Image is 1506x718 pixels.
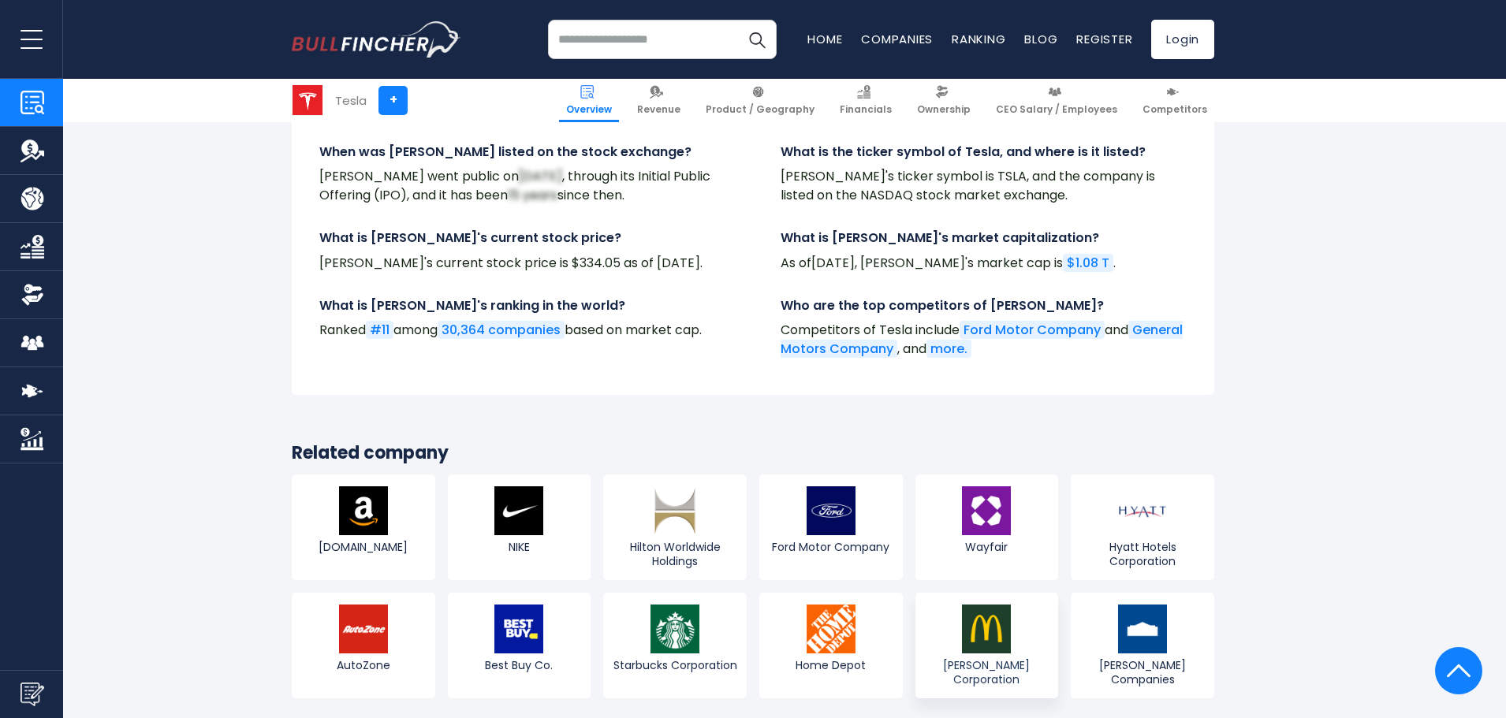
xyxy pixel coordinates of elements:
a: Product / Geography [699,79,822,122]
a: Ranking [952,31,1005,47]
h4: What is [PERSON_NAME]'s ranking in the world? [319,297,725,314]
a: Ford Motor Company [960,321,1105,339]
div: Tesla [335,91,367,110]
a: Overview [559,79,619,122]
p: [PERSON_NAME] went public on , through its Initial Public Offering (IPO), and it has been since t... [319,167,725,205]
p: [PERSON_NAME]'s current stock price is $334.05 as of [DATE]. [319,254,725,273]
img: F logo [807,486,856,535]
a: Ownership [910,79,978,122]
img: AZO logo [339,605,388,653]
a: [PERSON_NAME] Companies [1071,593,1214,698]
img: NKE logo [494,486,543,535]
p: As of , [PERSON_NAME]'s market cap is . [781,254,1187,273]
span: Product / Geography [706,103,815,116]
button: Search [737,20,777,59]
span: [DATE] [811,254,855,272]
h4: What is [PERSON_NAME]'s market capitalization? [781,229,1187,247]
img: MCD logo [962,605,1011,653]
img: SBUX logo [650,605,699,653]
span: Home Depot [763,658,899,672]
img: W logo [962,486,1011,535]
h3: Related company [292,442,1214,465]
span: Starbucks Corporation [607,658,743,672]
a: AutoZone [292,593,435,698]
img: LOW logo [1118,605,1167,653]
a: General Motors Company [781,321,1183,358]
a: #11 [366,321,393,339]
span: Financials [840,103,892,116]
a: Competitors [1135,79,1214,122]
span: Hyatt Hotels Corporation [1075,540,1210,568]
span: Competitors [1143,103,1207,116]
span: Best Buy Co. [452,658,587,672]
a: Starbucks Corporation [603,593,747,698]
a: Hilton Worldwide Holdings [603,474,747,580]
span: NIKE [452,540,587,554]
p: Competitors of Tesla include and , and [781,321,1187,359]
a: Companies [861,31,933,47]
a: Financials [833,79,899,122]
a: [DOMAIN_NAME] [292,474,435,580]
h4: What is [PERSON_NAME]'s current stock price? [319,229,725,247]
a: more. [926,340,971,358]
span: $1.08 T [1067,254,1109,272]
span: Revenue [637,103,680,116]
a: Wayfair [915,474,1059,580]
span: CEO Salary / Employees [996,103,1117,116]
h4: When was [PERSON_NAME] listed on the stock exchange? [319,143,725,161]
h4: Who are the top competitors of [PERSON_NAME]? [781,297,1187,314]
span: AutoZone [296,658,431,672]
a: Go to homepage [292,21,461,58]
a: Hyatt Hotels Corporation [1071,474,1214,580]
a: $1.08 T [1063,254,1113,272]
p: [PERSON_NAME]'s ticker symbol is TSLA, and the company is listed on the NASDAQ stock market excha... [781,167,1187,205]
a: Register [1076,31,1132,47]
span: [PERSON_NAME] Companies [1075,658,1210,686]
a: + [378,86,408,115]
a: [PERSON_NAME] Corporation [915,593,1059,698]
img: HD logo [807,605,856,653]
p: Ranked among based on market cap. [319,321,725,340]
img: AMZN logo [339,486,388,535]
a: CEO Salary / Employees [989,79,1124,122]
img: BBY logo [494,605,543,653]
h4: What is the ticker symbol of Tesla, and where is it listed? [781,143,1187,161]
a: Blog [1024,31,1057,47]
span: [DATE] [519,167,562,185]
span: Overview [566,103,612,116]
a: Best Buy Co. [448,593,591,698]
a: Ford Motor Company [759,474,903,580]
a: Home Depot [759,593,903,698]
span: Wayfair [919,540,1055,554]
img: H logo [1118,486,1167,535]
span: Ford Motor Company [763,540,899,554]
span: Ownership [917,103,971,116]
a: Revenue [630,79,688,122]
a: 30,364 companies [438,321,565,339]
span: [PERSON_NAME] Corporation [919,658,1055,686]
a: NIKE [448,474,591,580]
a: Home [807,31,842,47]
img: TSLA logo [293,85,322,115]
img: Ownership [21,283,44,307]
img: bullfincher logo [292,21,461,58]
span: Hilton Worldwide Holdings [607,540,743,568]
a: Login [1151,20,1214,59]
img: HLT logo [650,486,699,535]
span: [DOMAIN_NAME] [296,540,431,554]
span: 15 years [508,186,557,204]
